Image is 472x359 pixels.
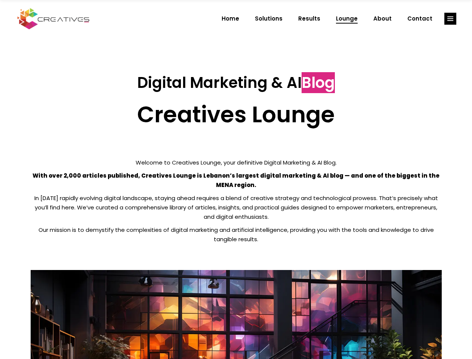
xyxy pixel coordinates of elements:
a: About [365,9,399,28]
a: Home [214,9,247,28]
span: About [373,9,392,28]
a: Results [290,9,328,28]
a: link [444,13,456,25]
span: Contact [407,9,432,28]
span: Lounge [336,9,358,28]
h2: Creatives Lounge [31,101,442,128]
p: In [DATE] rapidly evolving digital landscape, staying ahead requires a blend of creative strategy... [31,193,442,221]
img: Creatives [16,7,91,30]
strong: With over 2,000 articles published, Creatives Lounge is Lebanon’s largest digital marketing & AI ... [33,172,439,189]
a: Solutions [247,9,290,28]
p: Our mission is to demystify the complexities of digital marketing and artificial intelligence, pr... [31,225,442,244]
span: Results [298,9,320,28]
span: Blog [302,72,335,93]
h3: Digital Marketing & AI [31,74,442,92]
p: Welcome to Creatives Lounge, your definitive Digital Marketing & AI Blog. [31,158,442,167]
a: Lounge [328,9,365,28]
a: Contact [399,9,440,28]
span: Solutions [255,9,283,28]
span: Home [222,9,239,28]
